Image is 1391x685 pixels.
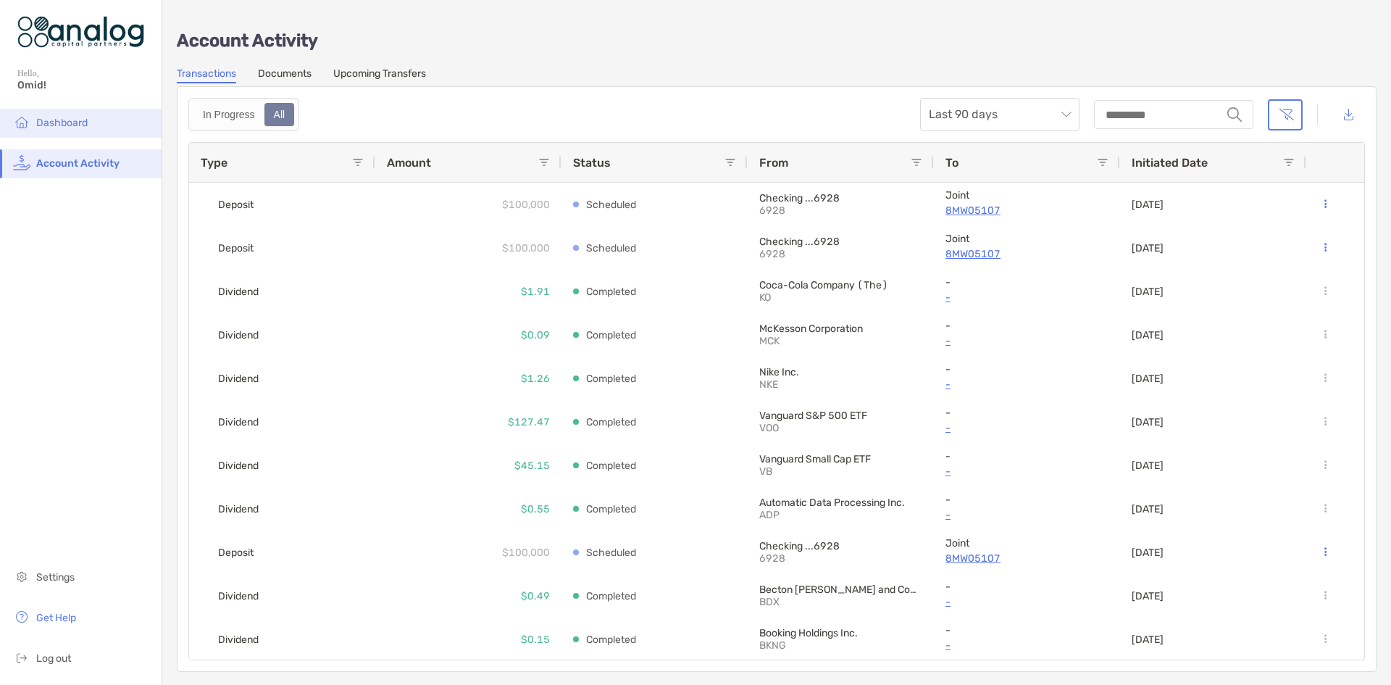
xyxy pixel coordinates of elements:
[201,156,227,170] span: Type
[586,370,636,388] p: Completed
[586,283,636,301] p: Completed
[573,156,611,170] span: Status
[218,323,259,347] span: Dividend
[36,157,120,170] span: Account Activity
[508,413,550,431] p: $127.47
[195,104,263,125] div: In Progress
[521,500,550,518] p: $0.55
[218,497,259,521] span: Dividend
[1132,199,1164,211] p: [DATE]
[945,189,1108,202] p: Joint
[945,494,1108,506] p: -
[759,156,788,170] span: From
[1132,634,1164,646] p: [DATE]
[945,156,958,170] span: To
[945,320,1108,332] p: -
[521,587,550,605] p: $0.49
[218,280,259,304] span: Dividend
[17,6,144,58] img: Zoe Logo
[218,584,259,608] span: Dividend
[759,497,922,509] p: Automatic Data Processing Inc.
[945,549,1108,568] a: 8MW05107
[586,413,636,431] p: Completed
[759,410,922,422] p: Vanguard S&P 500 ETF
[218,193,254,217] span: Deposit
[1132,329,1164,341] p: [DATE]
[218,410,259,434] span: Dividend
[36,612,76,624] span: Get Help
[521,326,550,344] p: $0.09
[36,117,88,129] span: Dashboard
[759,540,922,552] p: Checking ...6928
[759,204,861,217] p: 6928
[218,367,259,391] span: Dividend
[945,624,1108,636] p: -
[945,581,1108,593] p: -
[13,649,30,666] img: logout icon
[945,450,1108,462] p: -
[945,537,1108,549] p: Joint
[177,67,236,83] a: Transactions
[759,192,922,204] p: Checking ...6928
[36,571,75,584] span: Settings
[521,370,550,388] p: $1.26
[759,378,861,391] p: NKE
[945,332,1108,350] a: -
[514,457,550,475] p: $45.15
[759,639,861,652] p: BKNG
[1132,547,1164,559] p: [DATE]
[759,279,922,291] p: Coca-Cola Company (The)
[586,326,636,344] p: Completed
[521,283,550,301] p: $1.91
[759,596,861,608] p: BDX
[188,98,299,131] div: segmented control
[945,462,1108,481] a: -
[218,454,259,478] span: Dividend
[945,593,1108,611] a: -
[218,541,254,565] span: Deposit
[945,636,1108,655] p: -
[1132,373,1164,385] p: [DATE]
[266,104,293,125] div: All
[1132,590,1164,602] p: [DATE]
[945,202,1108,220] p: 8MW05107
[945,407,1108,419] p: -
[759,422,861,434] p: VOO
[759,552,861,565] p: 6928
[945,419,1108,437] a: -
[1132,416,1164,428] p: [DATE]
[502,239,550,257] p: $100,000
[13,154,30,171] img: activity icon
[945,363,1108,375] p: -
[945,375,1108,394] a: -
[333,67,426,83] a: Upcoming Transfers
[17,79,153,91] span: Omid!
[387,156,431,170] span: Amount
[945,506,1108,524] a: -
[586,457,636,475] p: Completed
[586,631,636,649] p: Completed
[1268,99,1303,130] button: Clear filters
[945,288,1108,307] p: -
[759,248,861,260] p: 6928
[36,652,71,665] span: Log out
[759,627,922,639] p: Booking Holdings Inc.
[759,291,861,304] p: KO
[1132,503,1164,515] p: [DATE]
[13,568,30,585] img: settings icon
[177,32,1377,50] p: Account Activity
[521,631,550,649] p: $0.15
[759,453,922,465] p: Vanguard Small Cap ETF
[759,236,922,248] p: Checking ...6928
[759,366,922,378] p: Nike Inc.
[945,233,1108,245] p: Joint
[1132,286,1164,298] p: [DATE]
[586,544,636,562] p: Scheduled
